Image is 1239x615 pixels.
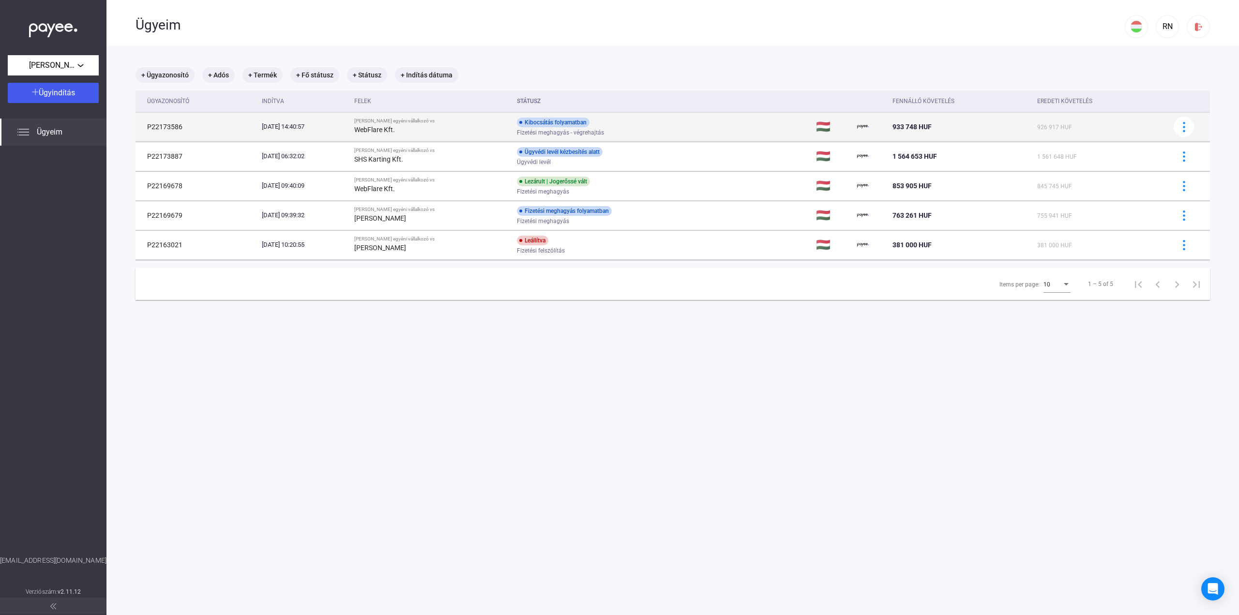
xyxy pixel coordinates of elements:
td: 🇭🇺 [812,171,853,200]
img: payee-logo [857,239,869,251]
strong: WebFlare Kft. [354,126,395,134]
mat-chip: + Ügyazonosító [136,67,195,83]
div: Fizetési meghagyás folyamatban [517,206,612,216]
div: 1 – 5 of 5 [1088,278,1113,290]
div: Open Intercom Messenger [1201,577,1224,600]
span: [PERSON_NAME] egyéni vállalkozó [29,60,77,71]
mat-chip: + Státusz [347,67,387,83]
button: HU [1125,15,1148,38]
div: Indítva [262,95,347,107]
img: payee-logo [857,210,869,221]
div: Indítva [262,95,284,107]
div: [PERSON_NAME] egyéni vállalkozó vs [354,236,509,242]
button: more-blue [1174,235,1194,255]
div: [DATE] 10:20:55 [262,240,347,250]
div: [PERSON_NAME] egyéni vállalkozó vs [354,118,509,124]
mat-chip: + Indítás dátuma [395,67,458,83]
img: white-payee-white-dot.svg [29,18,77,38]
div: [PERSON_NAME] egyéni vállalkozó vs [354,207,509,212]
span: 381 000 HUF [892,241,932,249]
div: Fennálló követelés [892,95,1029,107]
img: HU [1131,21,1142,32]
img: payee-logo [857,180,869,192]
span: 755 941 HUF [1037,212,1072,219]
strong: SHS Karting Kft. [354,155,403,163]
span: 381 000 HUF [1037,242,1072,249]
td: P22169678 [136,171,258,200]
div: Felek [354,95,371,107]
div: [DATE] 14:40:57 [262,122,347,132]
div: Fennálló követelés [892,95,954,107]
span: Fizetési felszólítás [517,245,565,256]
button: Last page [1187,274,1206,294]
span: 933 748 HUF [892,123,932,131]
button: more-blue [1174,146,1194,166]
div: Leállítva [517,236,548,245]
div: Felek [354,95,509,107]
strong: [PERSON_NAME] [354,214,406,222]
div: Ügyazonosító [147,95,189,107]
td: P22173887 [136,142,258,171]
td: P22173586 [136,112,258,141]
div: Lezárult | Jogerőssé vált [517,177,590,186]
div: Kibocsátás folyamatban [517,118,589,127]
div: Ügyazonosító [147,95,254,107]
button: more-blue [1174,205,1194,225]
img: more-blue [1179,210,1189,221]
mat-chip: + Adós [202,67,235,83]
img: plus-white.svg [32,89,39,95]
td: 🇭🇺 [812,142,853,171]
div: Items per page: [999,279,1040,290]
button: [PERSON_NAME] egyéni vállalkozó [8,55,99,75]
span: Ügyvédi levél [517,156,551,168]
button: Ügyindítás [8,83,99,103]
button: Next page [1167,274,1187,294]
button: First page [1129,274,1148,294]
span: Ügyeim [37,126,62,138]
button: more-blue [1174,117,1194,137]
mat-select: Items per page: [1043,278,1071,290]
img: more-blue [1179,122,1189,132]
mat-chip: + Fő státusz [290,67,339,83]
span: 845 745 HUF [1037,183,1072,190]
th: Státusz [513,90,812,112]
span: 853 905 HUF [892,182,932,190]
div: Eredeti követelés [1037,95,1092,107]
img: more-blue [1179,181,1189,191]
div: Ügyeim [136,17,1125,33]
td: P22169679 [136,201,258,230]
img: more-blue [1179,151,1189,162]
button: Previous page [1148,274,1167,294]
div: [DATE] 09:40:09 [262,181,347,191]
button: RN [1156,15,1179,38]
span: 1 564 653 HUF [892,152,937,160]
span: 10 [1043,281,1050,288]
mat-chip: + Termék [242,67,283,83]
td: 🇭🇺 [812,112,853,141]
td: P22163021 [136,230,258,259]
span: 763 261 HUF [892,211,932,219]
div: [DATE] 06:32:02 [262,151,347,161]
img: more-blue [1179,240,1189,250]
img: list.svg [17,126,29,138]
img: arrow-double-left-grey.svg [50,603,56,609]
span: Fizetési meghagyás [517,186,569,197]
span: Fizetési meghagyás [517,215,569,227]
img: payee-logo [857,121,869,133]
div: Ügyvédi levél kézbesítés alatt [517,147,603,157]
td: 🇭🇺 [812,201,853,230]
span: Fizetési meghagyás - végrehajtás [517,127,604,138]
span: 1 561 648 HUF [1037,153,1077,160]
img: payee-logo [857,150,869,162]
strong: [PERSON_NAME] [354,244,406,252]
td: 🇭🇺 [812,230,853,259]
button: logout-red [1187,15,1210,38]
span: 926 917 HUF [1037,124,1072,131]
div: RN [1159,21,1176,32]
img: logout-red [1194,22,1204,32]
button: more-blue [1174,176,1194,196]
strong: v2.11.12 [58,588,81,595]
span: Ügyindítás [39,88,75,97]
strong: WebFlare Kft. [354,185,395,193]
div: [DATE] 09:39:32 [262,210,347,220]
